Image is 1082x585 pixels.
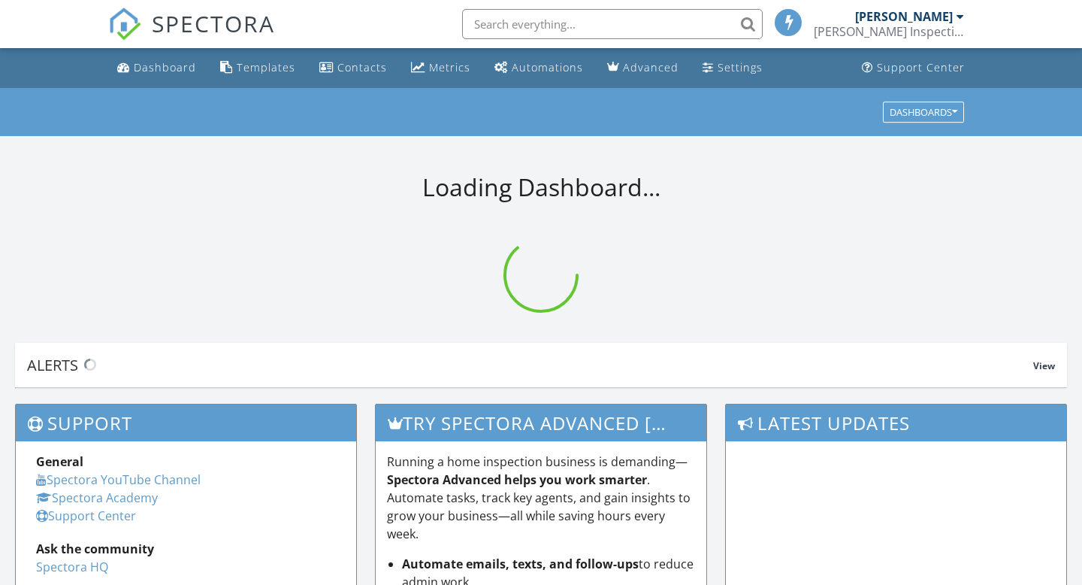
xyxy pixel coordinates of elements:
[108,8,141,41] img: The Best Home Inspection Software - Spectora
[512,60,583,74] div: Automations
[36,490,158,506] a: Spectora Academy
[405,54,476,82] a: Metrics
[387,471,647,488] strong: Spectora Advanced helps you work smarter
[237,60,295,74] div: Templates
[814,24,964,39] div: Lucas Inspection Services
[877,60,965,74] div: Support Center
[27,355,1033,375] div: Alerts
[488,54,589,82] a: Automations (Basic)
[36,559,108,575] a: Spectora HQ
[402,556,639,572] strong: Automate emails, texts, and follow-ups
[718,60,763,74] div: Settings
[36,508,136,524] a: Support Center
[152,8,275,39] span: SPECTORA
[214,54,301,82] a: Templates
[313,54,393,82] a: Contacts
[376,405,707,441] h3: Try spectora advanced [DATE]
[855,9,953,24] div: [PERSON_NAME]
[111,54,202,82] a: Dashboard
[883,102,964,123] button: Dashboards
[36,453,83,470] strong: General
[697,54,769,82] a: Settings
[890,107,957,117] div: Dashboards
[1033,359,1055,372] span: View
[429,60,470,74] div: Metrics
[601,54,685,82] a: Advanced
[337,60,387,74] div: Contacts
[726,405,1066,441] h3: Latest Updates
[16,405,356,441] h3: Support
[108,20,275,52] a: SPECTORA
[36,471,201,488] a: Spectora YouTube Channel
[134,60,196,74] div: Dashboard
[462,9,763,39] input: Search everything...
[387,453,696,543] p: Running a home inspection business is demanding— . Automate tasks, track key agents, and gain ins...
[623,60,679,74] div: Advanced
[856,54,971,82] a: Support Center
[36,540,336,558] div: Ask the community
